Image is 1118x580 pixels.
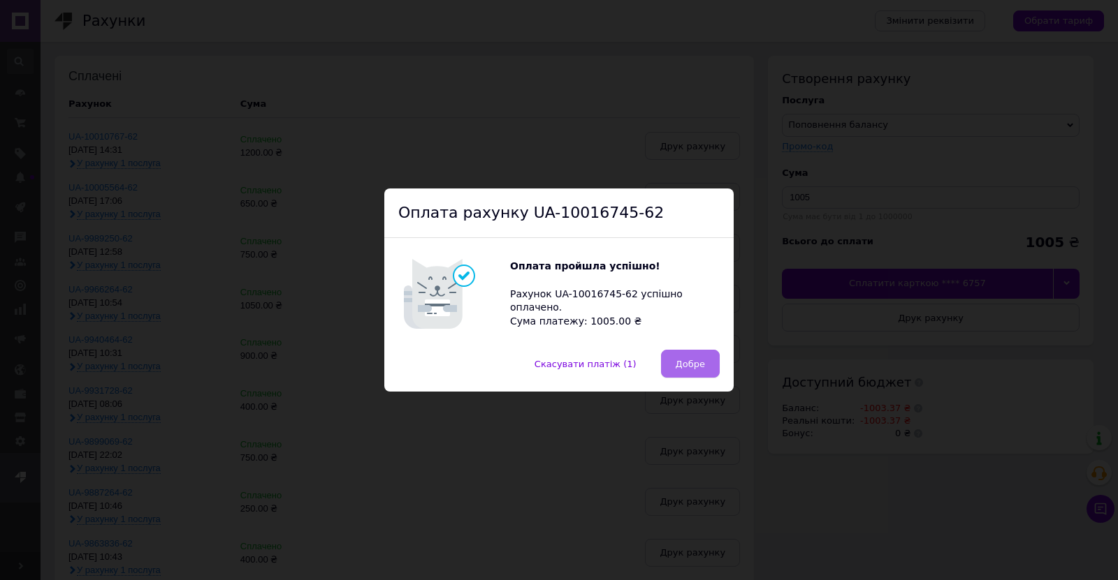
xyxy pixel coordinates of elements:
span: Добре [676,359,705,369]
button: Скасувати платіж (1) [520,350,651,378]
b: Оплата пройшла успішно! [510,260,660,272]
span: Скасувати платіж (1) [535,359,637,369]
div: Оплата рахунку UA-10016745-62 [384,188,734,239]
img: Котик говорить Оплата пройшла успішно! [398,252,510,336]
div: Рахунок UA-10016745-62 успішно оплачено. Сума платежу: 1005.00 ₴ [510,260,720,328]
button: Добре [661,350,720,378]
